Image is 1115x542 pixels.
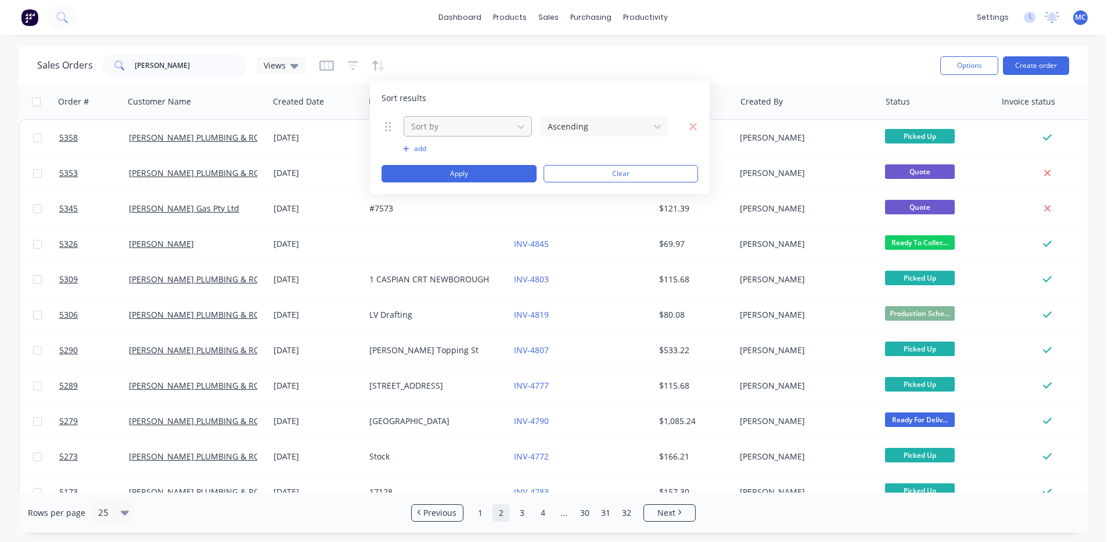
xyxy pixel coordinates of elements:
div: [PERSON_NAME] [740,451,869,462]
span: Views [264,59,286,71]
div: settings [971,9,1015,26]
div: [GEOGRAPHIC_DATA] [369,415,498,427]
button: Options [940,56,998,75]
span: 5290 [59,344,78,356]
span: 5306 [59,309,78,321]
span: Next [657,507,675,519]
div: [PERSON_NAME] [740,274,869,285]
div: [DATE] [274,238,360,250]
div: Created By [740,96,783,107]
a: Previous page [412,507,463,519]
div: [PERSON_NAME] [740,167,869,179]
a: [PERSON_NAME] PLUMBING & ROOFING PRO PTY LTD [129,486,337,497]
a: Next page [644,507,695,519]
span: Sort results [382,92,426,104]
button: Clear [544,165,699,182]
span: MC [1075,12,1086,23]
span: 5273 [59,451,78,462]
a: Page 30 [576,504,594,522]
div: [PERSON_NAME] [740,238,869,250]
span: Picked Up [885,448,955,462]
a: Page 4 [534,504,552,522]
input: Search... [135,54,248,77]
div: [PERSON_NAME] [740,486,869,498]
a: [PERSON_NAME] PLUMBING & ROOFING PRO PTY LTD [129,274,337,285]
div: [DATE] [274,132,360,143]
a: INV-4772 [514,451,549,462]
span: 5279 [59,415,78,427]
div: [DATE] [274,451,360,462]
div: [DATE] [274,274,360,285]
a: 5353 [59,156,129,191]
span: Production Sche... [885,306,955,321]
a: 5326 [59,227,129,261]
a: 5279 [59,404,129,439]
span: Picked Up [885,342,955,356]
button: Create order [1003,56,1069,75]
a: [PERSON_NAME] PLUMBING & ROOFING PRO PTY LTD [129,132,337,143]
div: Customer Name [128,96,191,107]
div: Order # [58,96,89,107]
a: [PERSON_NAME] PLUMBING & ROOFING PRO PTY LTD [129,309,337,320]
span: Picked Up [885,129,955,143]
a: [PERSON_NAME] PLUMBING & ROOFING PRO PTY LTD [129,167,337,178]
div: [DATE] [274,203,360,214]
div: Created Date [273,96,324,107]
span: Previous [423,507,456,519]
span: Ready To Collec... [885,235,955,250]
div: $69.97 [659,238,727,250]
a: INV-4783 [514,486,549,497]
span: 5289 [59,380,78,392]
div: [PERSON_NAME] [740,309,869,321]
span: 5353 [59,167,78,179]
div: 1 CASPIAN CRT NEWBOROUGH [369,274,498,285]
div: $166.21 [659,451,727,462]
a: Jump forward [555,504,573,522]
div: [PERSON_NAME] [740,344,869,356]
div: [PERSON_NAME] [740,132,869,143]
div: [DATE] [274,167,360,179]
a: dashboard [433,9,487,26]
a: [PERSON_NAME] PLUMBING & ROOFING PRO PTY LTD [129,380,337,391]
span: 5173 [59,486,78,498]
div: productivity [617,9,674,26]
div: 17289 [369,167,498,179]
div: [PERSON_NAME] [740,203,869,214]
a: INV-4819 [514,309,549,320]
span: 5345 [59,203,78,214]
a: [PERSON_NAME] Gas Pty Ltd [129,203,239,214]
a: INV-4777 [514,380,549,391]
span: Picked Up [885,377,955,392]
a: Page 3 [513,504,531,522]
div: $115.68 [659,380,727,392]
ul: Pagination [407,504,700,522]
div: [DATE] [274,486,360,498]
a: INV-4803 [514,274,549,285]
div: products [487,9,533,26]
div: [PERSON_NAME] [740,415,869,427]
a: 5358 [59,120,129,155]
div: [DATE] [274,344,360,356]
div: [DATE] [274,415,360,427]
div: $533.22 [659,344,727,356]
span: Picked Up [885,271,955,285]
img: Factory [21,9,38,26]
span: Quote [885,164,955,179]
button: Apply [382,165,537,182]
a: [PERSON_NAME] PLUMBING & ROOFING PRO PTY LTD [129,344,337,356]
a: 5306 [59,297,129,332]
div: [PERSON_NAME] Warragul [369,132,498,143]
div: #7573 [369,203,498,214]
div: [DATE] [274,380,360,392]
div: PO # [369,96,387,107]
div: LV Drafting [369,309,498,321]
span: Ready For Deliv... [885,412,955,427]
div: Stock [369,451,498,462]
div: [PERSON_NAME] Topping St [369,344,498,356]
div: [PERSON_NAME] [740,380,869,392]
span: Quote [885,200,955,214]
a: [PERSON_NAME] PLUMBING & ROOFING PRO PTY LTD [129,415,337,426]
a: INV-4790 [514,415,549,426]
span: Rows per page [28,507,85,519]
a: INV-4845 [514,238,549,249]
